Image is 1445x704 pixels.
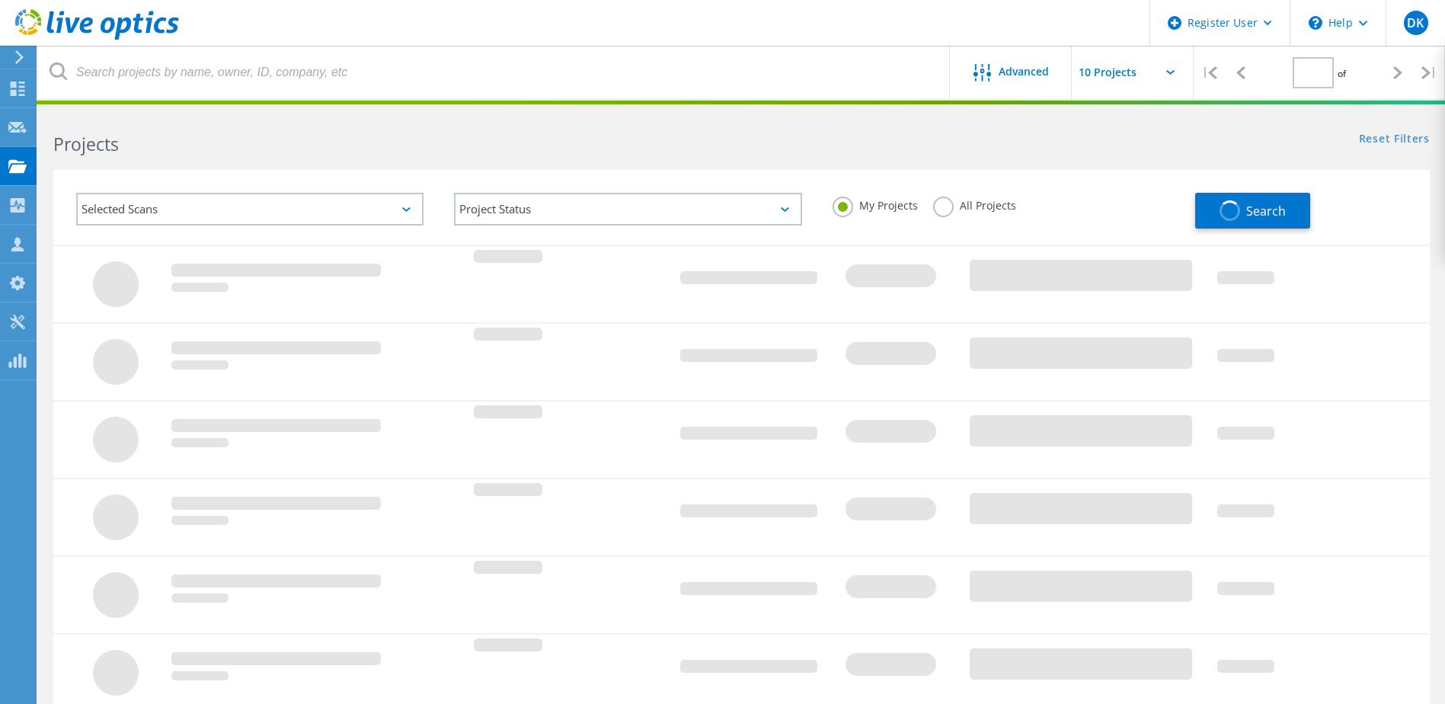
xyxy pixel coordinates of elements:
[53,132,119,156] b: Projects
[1309,16,1322,30] svg: \n
[1246,203,1286,219] span: Search
[999,66,1049,77] span: Advanced
[38,46,951,99] input: Search projects by name, owner, ID, company, etc
[1338,67,1346,80] span: of
[1414,46,1445,100] div: |
[1407,17,1424,29] span: DK
[76,193,424,226] div: Selected Scans
[933,197,1016,211] label: All Projects
[833,197,918,211] label: My Projects
[1194,46,1225,100] div: |
[1359,133,1430,146] a: Reset Filters
[1195,193,1310,229] button: Search
[454,193,801,226] div: Project Status
[15,32,179,43] a: Live Optics Dashboard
